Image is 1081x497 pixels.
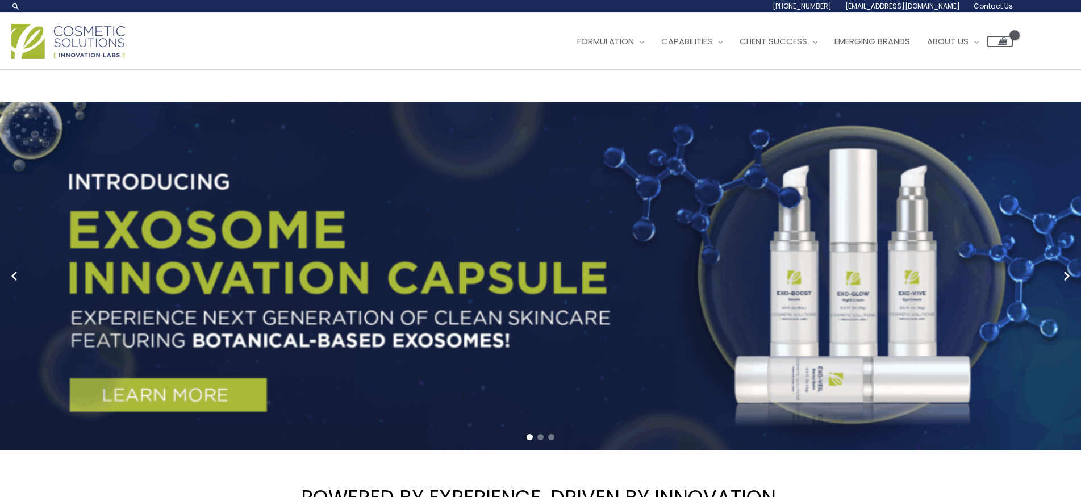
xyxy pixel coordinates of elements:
[653,24,731,59] a: Capabilities
[537,434,544,440] span: Go to slide 2
[560,24,1013,59] nav: Site Navigation
[527,434,533,440] span: Go to slide 1
[826,24,919,59] a: Emerging Brands
[661,35,712,47] span: Capabilities
[577,35,634,47] span: Formulation
[740,35,807,47] span: Client Success
[1058,268,1075,285] button: Next slide
[845,1,960,11] span: [EMAIL_ADDRESS][DOMAIN_NAME]
[569,24,653,59] a: Formulation
[834,35,910,47] span: Emerging Brands
[773,1,832,11] span: [PHONE_NUMBER]
[11,2,20,11] a: Search icon link
[927,35,969,47] span: About Us
[919,24,987,59] a: About Us
[6,268,23,285] button: Previous slide
[987,36,1013,47] a: View Shopping Cart, empty
[974,1,1013,11] span: Contact Us
[548,434,554,440] span: Go to slide 3
[731,24,826,59] a: Client Success
[11,24,125,59] img: Cosmetic Solutions Logo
